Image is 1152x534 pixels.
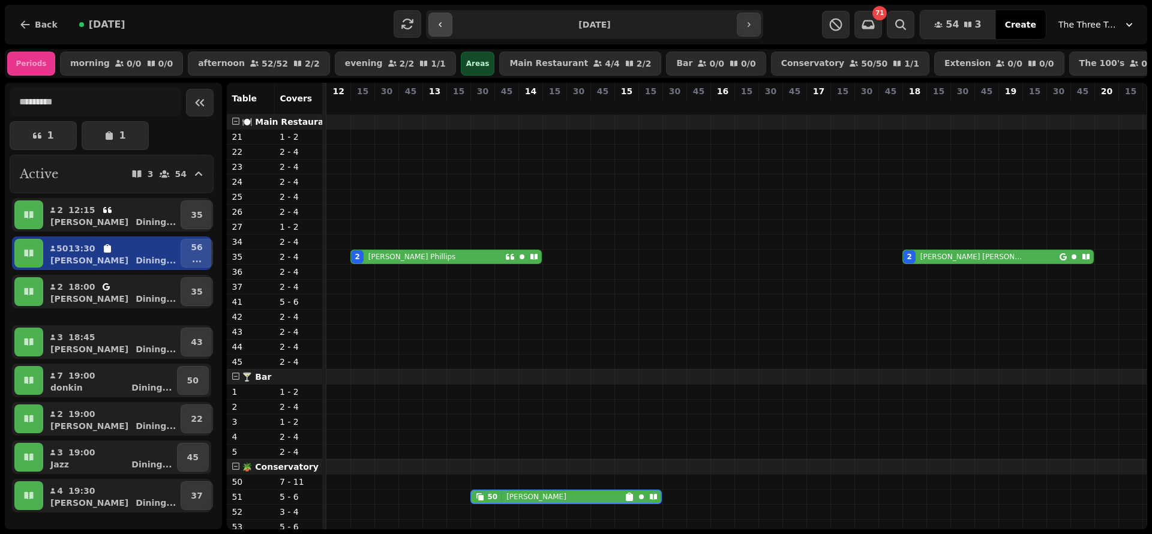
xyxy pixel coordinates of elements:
[400,59,415,68] p: 2 / 2
[232,476,270,488] p: 50
[502,100,511,112] p: 0
[280,401,318,413] p: 2 - 4
[280,191,318,203] p: 2 - 4
[981,85,992,97] p: 45
[406,100,415,112] p: 0
[280,266,318,278] p: 2 - 4
[1007,59,1022,68] p: 0 / 0
[232,206,270,218] p: 26
[622,100,631,112] p: 0
[461,52,495,76] div: Areas
[382,100,391,112] p: 0
[280,446,318,458] p: 2 - 4
[813,85,824,97] p: 17
[1126,100,1135,112] p: 0
[280,416,318,428] p: 1 - 2
[885,85,896,97] p: 45
[345,59,383,68] p: evening
[717,85,728,97] p: 16
[232,401,270,413] p: 2
[454,100,463,112] p: 0
[334,100,343,112] p: 0
[478,100,487,112] p: 50
[1079,59,1125,68] p: The 100's
[1029,85,1040,97] p: 15
[598,100,607,112] p: 0
[232,191,270,203] p: 25
[232,491,270,503] p: 51
[920,252,1025,262] p: [PERSON_NAME] [PERSON_NAME]
[198,59,245,68] p: afternoon
[605,59,620,68] p: 4 / 4
[934,52,1064,76] button: Extension0/00/0
[741,85,752,97] p: 15
[280,161,318,173] p: 2 - 4
[188,52,330,76] button: afternoon52/522/2
[232,131,270,143] p: 21
[280,356,318,368] p: 2 - 4
[765,85,776,97] p: 30
[1125,85,1136,97] p: 15
[280,176,318,188] p: 2 - 4
[477,85,488,97] p: 30
[814,100,823,112] p: 0
[453,85,464,97] p: 15
[506,492,566,502] p: [PERSON_NAME]
[550,100,559,112] p: 0
[7,52,55,76] div: Periods
[381,85,392,97] p: 30
[232,416,270,428] p: 3
[501,85,512,97] p: 45
[232,326,270,338] p: 43
[280,236,318,248] p: 2 - 4
[232,506,270,518] p: 52
[666,52,766,76] button: Bar0/00/0
[242,462,318,472] span: 🪴 Conservatory
[280,476,318,488] p: 7 - 11
[861,59,887,68] p: 50 / 50
[669,85,680,97] p: 30
[861,85,872,97] p: 30
[790,100,799,112] p: 0
[958,100,967,112] p: 0
[597,85,608,97] p: 45
[1101,85,1112,97] p: 20
[60,52,183,76] button: morning0/00/0
[35,20,58,29] span: Back
[1051,14,1142,35] button: The Three Trees
[280,221,318,233] p: 1 - 2
[280,341,318,353] p: 2 - 4
[368,252,456,262] p: [PERSON_NAME] Phillips
[232,266,270,278] p: 36
[358,100,367,112] p: 2
[694,100,703,112] p: 0
[837,85,848,97] p: 15
[242,372,271,382] span: 🍸 Bar
[838,100,847,112] p: 0
[70,10,135,39] button: [DATE]
[910,100,919,112] p: 2
[1077,85,1088,97] p: 45
[549,85,560,97] p: 15
[232,281,270,293] p: 37
[573,85,584,97] p: 30
[1058,19,1118,31] span: The Three Trees
[1030,100,1039,112] p: 0
[907,252,911,262] div: 2
[1102,100,1111,112] p: 0
[781,59,845,68] p: Conservatory
[1054,100,1063,112] p: 0
[771,52,929,76] button: Conservatory50/501/1
[280,521,318,533] p: 5 - 6
[232,296,270,308] p: 41
[862,100,871,112] p: 0
[305,59,320,68] p: 2 / 2
[621,85,632,97] p: 15
[280,326,318,338] p: 2 - 4
[335,52,456,76] button: evening2/21/1
[280,431,318,443] p: 2 - 4
[1005,20,1036,29] span: Create
[280,491,318,503] p: 5 - 6
[933,85,944,97] p: 15
[693,85,704,97] p: 45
